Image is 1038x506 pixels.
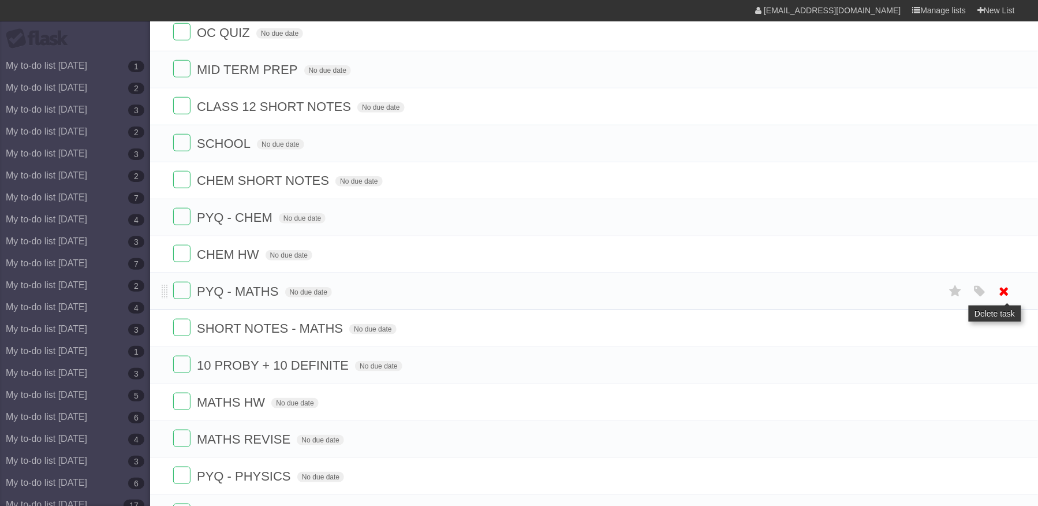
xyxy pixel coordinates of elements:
b: 2 [128,170,144,182]
span: No due date [266,250,312,261]
span: No due date [357,102,404,113]
span: No due date [355,361,402,371]
span: PYQ - MATHS [197,284,281,299]
span: No due date [297,472,344,482]
label: Done [173,282,191,299]
span: No due date [279,213,326,224]
span: No due date [271,398,318,408]
label: Done [173,319,191,336]
b: 2 [128,280,144,292]
b: 3 [128,368,144,380]
b: 3 [128,456,144,467]
span: MATHS REVISE [197,432,293,447]
label: Done [173,208,191,225]
span: MATHS HW [197,395,268,410]
label: Done [173,171,191,188]
b: 6 [128,478,144,489]
b: 6 [128,412,144,423]
span: No due date [304,65,351,76]
b: 2 [128,83,144,94]
b: 7 [128,192,144,204]
span: No due date [297,435,343,445]
b: 3 [128,324,144,336]
b: 4 [128,214,144,226]
span: PYQ - CHEM [197,210,275,225]
span: CHEM HW [197,247,262,262]
label: Done [173,393,191,410]
label: Done [173,245,191,262]
span: SHORT NOTES - MATHS [197,321,346,336]
span: No due date [256,28,303,39]
b: 4 [128,302,144,314]
div: Flask [6,28,75,49]
b: 3 [128,148,144,160]
span: No due date [257,139,304,150]
b: 1 [128,346,144,358]
span: No due date [335,176,382,187]
b: 3 [128,105,144,116]
b: 1 [128,61,144,72]
label: Done [173,467,191,484]
label: Done [173,134,191,151]
span: OC QUIZ [197,25,253,40]
span: CHEM SHORT NOTES [197,173,332,188]
span: No due date [349,324,396,334]
b: 4 [128,434,144,445]
span: PYQ - PHYSICS [197,469,294,483]
span: MID TERM PREP [197,62,300,77]
span: CLASS 12 SHORT NOTES [197,99,354,114]
label: Done [173,60,191,77]
b: 7 [128,258,144,270]
span: SCHOOL [197,136,253,151]
span: 10 PROBY + 10 DEFINITE [197,358,352,373]
b: 2 [128,127,144,138]
label: Done [173,97,191,114]
label: Star task [944,282,966,301]
b: 3 [128,236,144,248]
label: Done [173,23,191,40]
label: Done [173,356,191,373]
span: No due date [285,287,332,297]
label: Done [173,430,191,447]
b: 5 [128,390,144,401]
